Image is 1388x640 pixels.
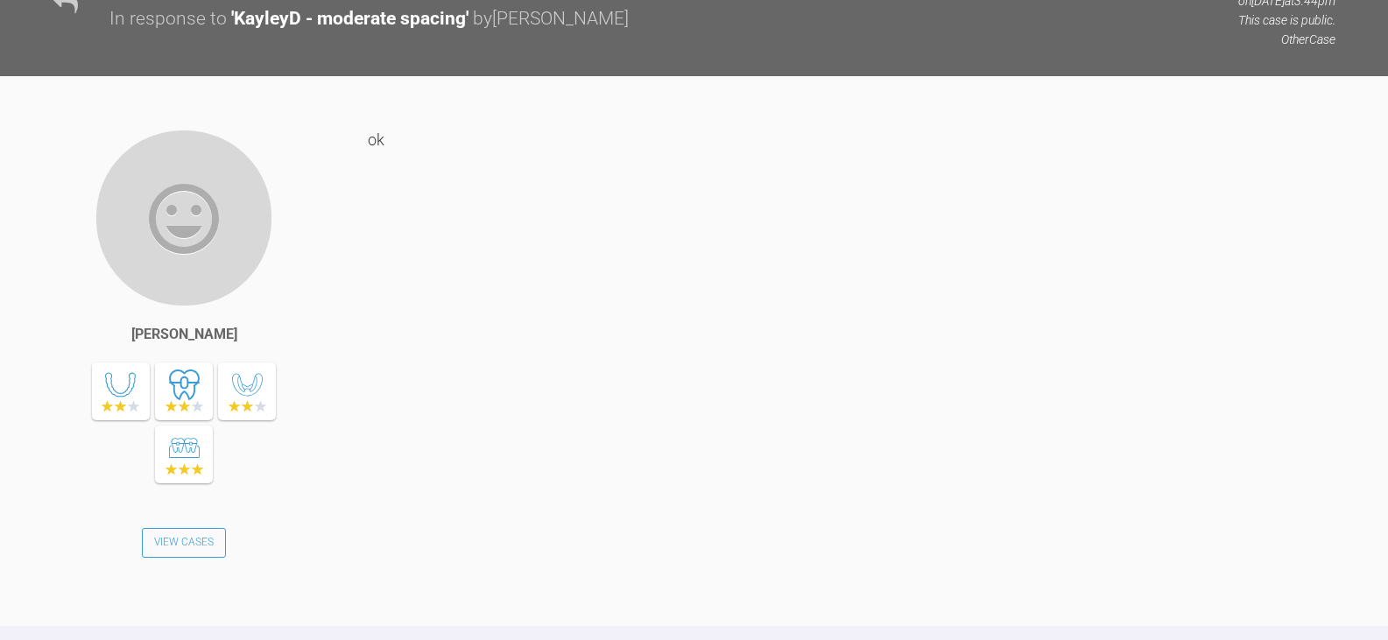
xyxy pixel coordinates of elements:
[1238,11,1335,30] p: This case is public.
[231,4,469,34] div: ' KayleyD - moderate spacing '
[131,323,237,346] div: [PERSON_NAME]
[473,4,629,34] div: by [PERSON_NAME]
[142,528,226,558] a: View Cases
[109,4,227,34] div: In response to
[95,129,273,307] img: Rohini Babber
[1238,30,1335,49] p: Other Case
[368,129,1335,600] div: ok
